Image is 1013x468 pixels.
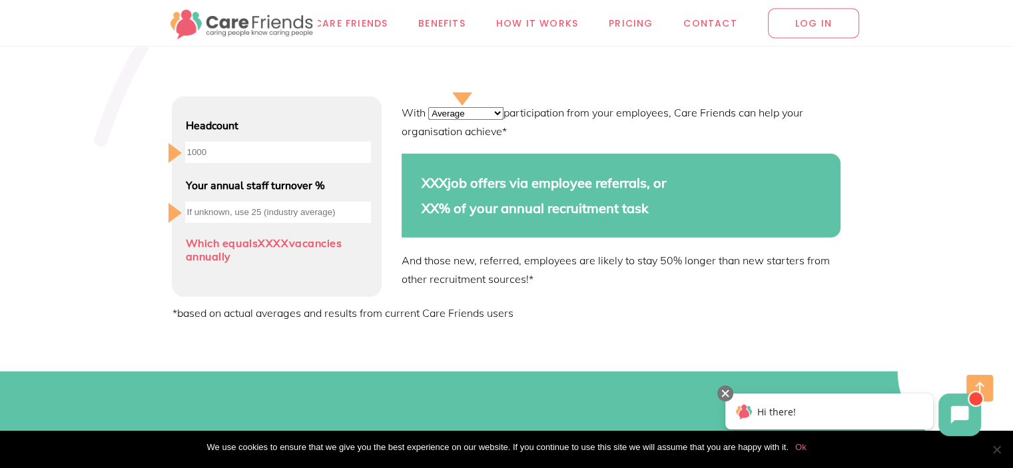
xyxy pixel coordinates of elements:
p: With participation from your employees, Care Friends can help your organisation achieve* [402,103,841,140]
span: LOG IN [768,8,859,38]
span: Pricing [609,15,653,31]
span: We use cookies to ensure that we give you the best experience on our website. If you continue to ... [206,441,788,454]
p: % of your annual recruitment task [422,199,821,218]
span: XXXX [258,236,288,250]
span: How it works [496,15,578,31]
p: job offers via employee referrals, or [422,174,821,192]
input: 1000 [185,142,371,163]
p: And those new, referred, employees are likely to stay 50% longer than new starters from other rec... [402,251,841,288]
span: Contact [683,15,737,31]
label: Your annual staff turnover % [185,176,368,195]
label: Headcount [185,117,368,135]
input: If unknown, use 25 (industry average) [185,202,371,223]
iframe: Chatbot [711,383,994,449]
p: *based on actual averages and results from current Care Friends users [172,304,841,322]
span: Benefits [418,15,466,31]
span: Why Care Friends [287,15,388,31]
h5: Which equals vacancies annually [185,236,368,264]
span: No [990,443,1003,456]
span: XX [422,200,439,216]
span: XXX [422,174,448,191]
